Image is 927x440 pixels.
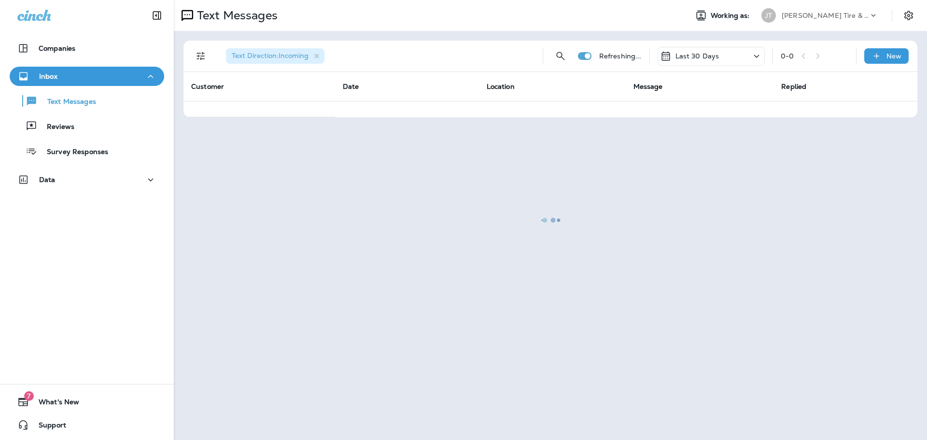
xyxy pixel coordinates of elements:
[886,52,901,60] p: New
[10,170,164,189] button: Data
[10,116,164,136] button: Reviews
[39,72,57,80] p: Inbox
[10,91,164,111] button: Text Messages
[143,6,170,25] button: Collapse Sidebar
[10,141,164,161] button: Survey Responses
[29,421,66,433] span: Support
[39,176,56,184] p: Data
[24,391,34,401] span: 7
[39,44,75,52] p: Companies
[10,415,164,435] button: Support
[38,98,96,107] p: Text Messages
[10,39,164,58] button: Companies
[10,67,164,86] button: Inbox
[29,398,79,410] span: What's New
[37,148,108,157] p: Survey Responses
[10,392,164,412] button: 7What's New
[37,123,74,132] p: Reviews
